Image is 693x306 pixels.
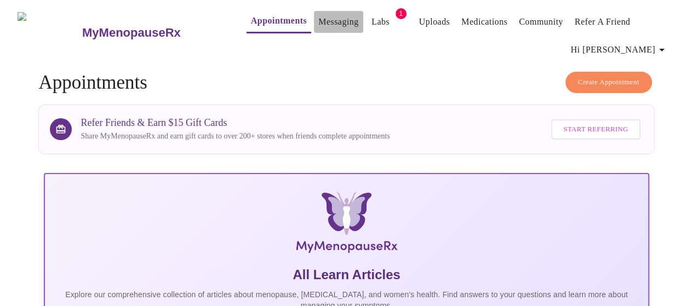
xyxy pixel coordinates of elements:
[570,11,635,33] button: Refer a Friend
[81,117,390,129] h3: Refer Friends & Earn $15 Gift Cards
[566,39,673,61] button: Hi [PERSON_NAME]
[314,11,363,33] button: Messaging
[415,11,455,33] button: Uploads
[371,14,390,30] a: Labs
[571,42,668,57] span: Hi [PERSON_NAME]
[54,266,639,284] h5: All Learn Articles
[82,26,181,40] h3: MyMenopauseRx
[551,119,640,140] button: Start Referring
[575,14,631,30] a: Refer a Friend
[519,14,563,30] a: Community
[251,13,307,28] a: Appointments
[457,11,512,33] button: Medications
[145,192,548,257] img: MyMenopauseRx Logo
[81,131,390,142] p: Share MyMenopauseRx and earn gift cards to over 200+ stores when friends complete appointments
[247,10,311,33] button: Appointments
[514,11,568,33] button: Community
[565,72,652,93] button: Create Appointment
[318,14,358,30] a: Messaging
[81,14,224,52] a: MyMenopauseRx
[38,72,654,94] h4: Appointments
[548,114,643,145] a: Start Referring
[396,8,406,19] span: 1
[578,76,639,89] span: Create Appointment
[461,14,507,30] a: Medications
[563,123,628,136] span: Start Referring
[363,11,398,33] button: Labs
[18,12,81,53] img: MyMenopauseRx Logo
[419,14,450,30] a: Uploads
